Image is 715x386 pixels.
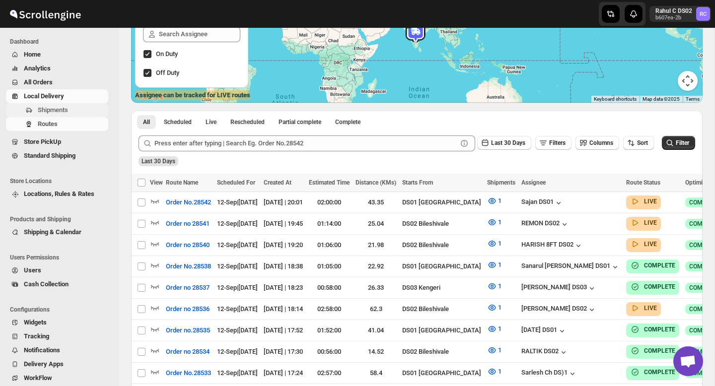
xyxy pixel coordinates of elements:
button: Order no 28541 [160,216,215,232]
button: Shipments [6,103,108,117]
span: 12-Sep | [DATE] [217,305,258,313]
button: Sajan DS01 [521,198,564,208]
div: DS01 [GEOGRAPHIC_DATA] [402,368,481,378]
label: Assignee can be tracked for LIVE routes [135,90,250,100]
span: Dashboard [10,38,112,46]
span: Shipments [487,179,515,186]
span: Users Permissions [10,254,112,261]
span: Shipping & Calendar [24,228,81,236]
span: Cash Collection [24,280,69,288]
button: Notifications [6,343,108,357]
b: LIVE [644,198,657,205]
div: 01:06:00 [309,240,350,250]
button: WorkFlow [6,371,108,385]
button: Order no 28537 [160,280,215,296]
button: Tracking [6,329,108,343]
span: Partial complete [279,118,321,126]
span: 1 [498,282,501,290]
div: Sarlesh Ch DS)1 [521,369,577,379]
b: LIVE [644,219,657,226]
button: [DATE] DS01 [521,326,567,336]
span: Order no 28534 [166,347,210,357]
button: All routes [137,115,156,129]
div: 43.35 [356,197,396,207]
button: Home [6,48,108,62]
div: DS02 Bileshivale [402,219,481,229]
b: COMPLETE [644,326,675,333]
input: Search Assignee [159,26,240,42]
span: 12-Sep | [DATE] [217,198,258,206]
span: Route Status [626,179,660,186]
text: RC [700,11,707,17]
div: 25.04 [356,219,396,229]
button: Cash Collection [6,277,108,291]
div: 02:58:00 [309,304,350,314]
button: Analytics [6,62,108,75]
button: RALTIK DS02 [521,347,569,357]
button: LIVE [630,196,657,206]
span: Scheduled [164,118,192,126]
div: DS01 [GEOGRAPHIC_DATA] [402,261,481,271]
b: LIVE [644,241,657,248]
div: 21.98 [356,240,396,250]
span: 12-Sep | [DATE] [217,326,258,334]
span: Shipments [38,106,68,114]
button: Order No.28533 [160,365,217,381]
span: Store Locations [10,177,112,185]
button: 1 [481,214,507,230]
span: Analytics [24,64,51,72]
button: 1 [481,278,507,294]
button: Last 30 Days [477,136,531,150]
div: HARISH 8FT DS02 [521,241,583,251]
div: [DATE] | 18:14 [264,304,303,314]
span: Users [24,266,41,274]
div: [DATE] | 17:30 [264,347,303,357]
span: Notifications [24,346,60,354]
span: View [150,179,163,186]
button: LIVE [630,239,657,249]
span: 1 [498,368,501,375]
div: 00:56:00 [309,347,350,357]
span: Map data ©2025 [643,96,680,102]
span: Order no 28541 [166,219,210,229]
b: COMPLETE [644,347,675,354]
span: Routes [38,120,58,128]
div: 62.3 [356,304,396,314]
span: Local Delivery [24,92,64,100]
button: Routes [6,117,108,131]
span: All [143,118,150,126]
b: COMPLETE [644,262,675,269]
span: Widgets [24,319,47,326]
button: 1 [481,236,507,252]
img: ScrollEngine [8,1,82,26]
button: 1 [481,257,507,273]
span: Configurations [10,306,112,314]
button: LIVE [630,218,657,228]
button: COMPLETE [630,367,675,377]
span: Home [24,51,41,58]
span: Order No.28533 [166,368,211,378]
span: Rahul C DS02 [696,7,710,21]
button: 1 [481,342,507,358]
button: Users [6,263,108,277]
span: 1 [498,304,501,311]
span: Rescheduled [230,118,265,126]
span: 12-Sep | [DATE] [217,220,258,227]
div: REMON DS02 [521,219,570,229]
button: User menu [649,6,711,22]
span: Order no.28535 [166,325,210,335]
input: Press enter after typing | Search Eg. Order No.28542 [154,135,457,151]
div: DS01 [GEOGRAPHIC_DATA] [402,325,481,335]
div: 02:00:00 [309,197,350,207]
span: Delivery Apps [24,360,64,368]
span: Order No.28542 [166,197,211,207]
span: 1 [498,218,501,226]
button: Order No.28538 [160,258,217,274]
div: [PERSON_NAME] DS03 [521,283,597,293]
div: 01:05:00 [309,261,350,271]
span: Filters [549,139,566,146]
button: Sanarul [PERSON_NAME] DS01 [521,262,620,272]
